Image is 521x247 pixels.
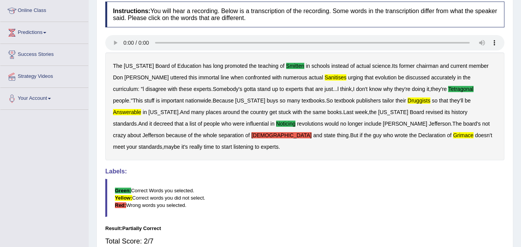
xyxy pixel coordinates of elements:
[348,121,363,127] b: longer
[198,121,202,127] b: of
[177,63,201,69] b: Education
[469,63,489,69] b: member
[155,63,170,69] b: Board
[343,109,353,115] b: Last
[355,109,368,115] b: week
[453,132,474,138] b: grimace
[221,121,231,127] b: who
[448,86,473,92] b: tetragonal
[439,97,448,104] b: that
[148,109,179,115] b: [US_STATE]
[375,74,396,81] b: evolution
[257,86,270,92] b: stand
[185,97,211,104] b: nationwide
[241,109,249,115] b: the
[105,179,504,217] blockquote: Correct Words you selected. Correct words you did not select. Wrong words you selected.
[278,109,291,115] b: stuck
[231,74,243,81] b: when
[337,132,349,138] b: thing
[175,121,184,127] b: that
[383,121,427,127] b: [PERSON_NAME]
[0,22,88,41] a: Predictions
[303,109,311,115] b: the
[115,202,126,208] b: Red:
[212,97,233,104] b: Because
[272,74,282,81] b: with
[171,63,176,69] b: of
[113,74,123,81] b: Don
[395,132,408,138] b: wrote
[280,63,285,69] b: of
[350,132,358,138] b: But
[0,88,88,107] a: Your Account
[142,132,164,138] b: Jefferson
[105,2,504,27] h4: You will hear a recording. Below is a transcription of the recording. Some words in the transcrip...
[113,63,122,69] b: The
[258,63,278,69] b: teaching
[463,74,470,81] b: the
[233,144,253,150] b: listening
[450,63,467,69] b: current
[406,74,430,81] b: discussed
[395,86,411,92] b: they're
[356,63,371,69] b: actual
[105,225,504,232] div: Result:
[432,97,438,104] b: so
[324,132,335,138] b: state
[399,63,415,69] b: former
[245,132,250,138] b: of
[206,109,221,115] b: places
[113,86,138,92] b: curriculum
[372,63,390,69] b: science
[213,63,223,69] b: long
[143,86,144,92] b: l
[306,63,310,69] b: in
[138,144,162,150] b: standards
[191,109,204,115] b: many
[194,132,201,138] b: the
[216,144,220,150] b: to
[465,97,471,104] b: be
[340,86,352,92] b: think
[204,121,220,127] b: people
[125,74,169,81] b: [PERSON_NAME]
[302,97,325,104] b: textbooks
[348,74,363,81] b: urging
[126,144,137,150] b: your
[313,109,326,115] b: same
[203,63,212,69] b: has
[325,74,347,81] b: sanitises
[113,97,129,104] b: people
[383,132,393,138] b: who
[105,52,504,160] div: . : " . ... , , ." . . . . , . . . , .
[250,109,268,115] b: country
[418,132,446,138] b: Declaration
[143,109,147,115] b: in
[463,121,481,127] b: board's
[280,86,284,92] b: to
[185,121,188,127] b: a
[235,97,265,104] b: [US_STATE]
[180,109,190,115] b: And
[115,195,132,201] b: Yellow:
[189,144,202,150] b: really
[429,121,451,127] b: Jefferson
[327,109,342,115] b: books
[221,144,232,150] b: start
[267,97,278,104] b: buys
[356,86,368,92] b: don't
[331,63,349,69] b: instead
[188,132,192,138] b: of
[287,97,300,104] b: many
[326,97,333,104] b: So
[246,121,269,127] b: influential
[382,97,394,104] b: tailor
[113,121,137,127] b: standards
[153,121,173,127] b: decreed
[416,63,438,69] b: chairman
[410,109,424,115] b: Board
[179,86,192,92] b: these
[364,132,371,138] b: the
[285,86,303,92] b: experts
[286,63,304,69] b: smitten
